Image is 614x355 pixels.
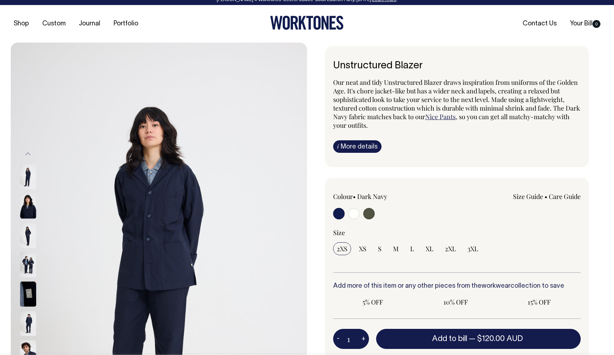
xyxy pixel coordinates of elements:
button: - [333,332,343,346]
span: i [337,142,339,150]
span: L [410,244,414,253]
button: + [358,332,369,346]
div: Size [333,228,581,237]
input: XL [422,242,437,255]
input: L [407,242,418,255]
span: • [545,192,547,201]
input: 2XL [441,242,460,255]
a: Contact Us [520,18,560,30]
span: $120.00 AUD [477,335,523,342]
input: 3XL [464,242,482,255]
span: 3XL [467,244,478,253]
span: XL [426,244,433,253]
span: 10% OFF [420,298,491,306]
span: 2XL [445,244,456,253]
a: iMore details [333,140,382,153]
span: M [393,244,399,253]
img: dark-navy [20,311,36,336]
input: M [389,242,402,255]
button: Previous [23,146,33,162]
a: Care Guide [549,192,581,201]
input: 5% OFF [333,296,412,308]
button: Add to bill —$120.00 AUD [376,329,581,349]
div: Colour [333,192,432,201]
a: Shop [11,18,32,30]
span: Our neat and tidy Unstructured Blazer draws inspiration from uniforms of the Golden Age. It's cho... [333,78,580,121]
span: S [378,244,382,253]
input: XS [355,242,370,255]
span: 5% OFF [337,298,408,306]
span: XS [359,244,366,253]
span: 0 [593,20,600,28]
span: 2XS [337,244,347,253]
input: 15% OFF [500,296,579,308]
input: 10% OFF [416,296,495,308]
img: dark-navy [20,223,36,248]
span: • [353,192,356,201]
img: dark-navy [20,193,36,218]
label: Dark Navy [357,192,387,201]
img: dark-navy [20,164,36,189]
img: dark-navy [20,252,36,277]
span: Add to bill [432,335,467,342]
h6: Unstructured Blazer [333,60,581,72]
span: 15% OFF [503,298,575,306]
h6: Add more of this item or any other pieces from the collection to save [333,283,581,290]
a: Size Guide [513,192,543,201]
img: dark-navy [20,281,36,306]
input: S [374,242,385,255]
a: Journal [76,18,103,30]
span: — [469,335,525,342]
input: 2XS [333,242,351,255]
a: Your Bill0 [567,18,603,30]
a: Custom [39,18,68,30]
a: Nice Pants [425,112,456,121]
a: workwear [481,283,510,289]
a: Portfolio [111,18,141,30]
span: , so you can get all matchy-matchy with your outfits. [333,112,570,130]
